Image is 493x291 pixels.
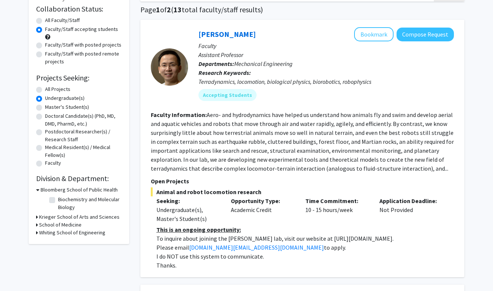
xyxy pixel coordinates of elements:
label: All Projects [45,85,70,93]
span: Animal and robot locomotion research [151,187,454,196]
p: Assistant Professor [198,50,454,59]
p: Time Commitment: [305,196,369,205]
p: Opportunity Type: [231,196,294,205]
label: Master's Student(s) [45,103,89,111]
label: Doctoral Candidate(s) (PhD, MD, DMD, PharmD, etc.) [45,112,122,128]
label: Faculty/Staff with posted remote projects [45,50,122,66]
label: Faculty/Staff accepting students [45,25,118,33]
span: 1 [156,5,160,14]
div: 10 - 15 hours/week [300,196,374,223]
h3: Krieger School of Arts and Sciences [39,213,120,221]
span: Mechanical Engineering [234,60,293,67]
u: This is an ongoing opportunity: [156,226,241,233]
button: Compose Request to Chen Li [397,28,454,41]
p: Thanks. [156,261,454,270]
label: Medical Resident(s) / Medical Fellow(s) [45,143,122,159]
a: [PERSON_NAME] [198,29,256,39]
label: All Faculty/Staff [45,16,80,24]
span: 2 [167,5,171,14]
h3: School of Medicine [39,221,82,229]
label: Biochemistry and Molecular Biology [58,196,120,211]
p: Application Deadline: [379,196,443,205]
div: Undergraduate(s), Master's Student(s) [156,205,220,223]
p: Please email to apply. [156,243,454,252]
label: Undergraduate(s) [45,94,85,102]
button: Add Chen Li to Bookmarks [354,27,394,41]
h2: Division & Department: [36,174,122,183]
iframe: Chat [6,257,32,285]
h2: Collaboration Status: [36,4,122,13]
div: Terradynamics, locomotion, biological physics, biorobotics, robophysics [198,77,454,86]
p: I do NOT use this system to communicate. [156,252,454,261]
b: Departments: [198,60,234,67]
h3: Whiting School of Engineering [39,229,105,237]
p: Open Projects [151,177,454,186]
mat-chip: Accepting Students [198,89,257,101]
label: Faculty/Staff with posted projects [45,41,121,49]
h3: Bloomberg School of Public Health [41,186,118,194]
a: [DOMAIN_NAME][EMAIL_ADDRESS][DOMAIN_NAME] [189,244,324,251]
label: Faculty [45,159,61,167]
h1: Page of ( total faculty/staff results) [140,5,464,14]
p: To inquire about joining the [PERSON_NAME] lab, visit our website at [URL][DOMAIN_NAME]. [156,234,454,243]
p: Seeking: [156,196,220,205]
div: Not Provided [374,196,448,223]
div: Academic Credit [225,196,300,223]
span: 13 [174,5,182,14]
b: Faculty Information: [151,111,207,118]
label: Postdoctoral Researcher(s) / Research Staff [45,128,122,143]
p: Faculty [198,41,454,50]
h2: Projects Seeking: [36,73,122,82]
b: Research Keywords: [198,69,251,76]
fg-read-more: Aero- and hydrodynamics have helped us understand how animals fly and swim and develop aerial and... [151,111,454,172]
